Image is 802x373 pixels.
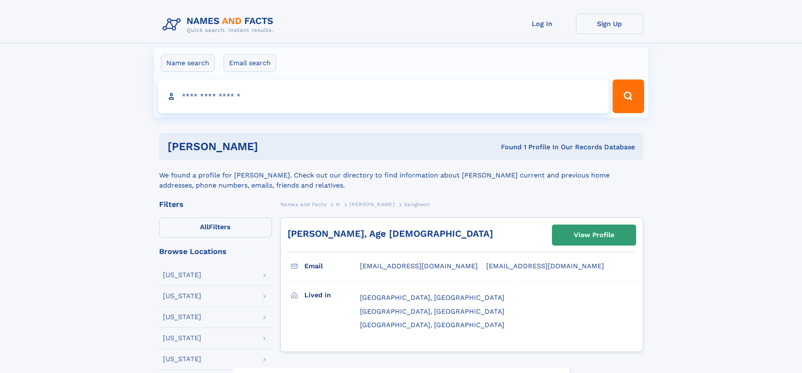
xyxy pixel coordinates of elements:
[360,262,478,270] span: [EMAIL_ADDRESS][DOMAIN_NAME]
[576,13,643,34] a: Sign Up
[200,223,209,231] span: All
[163,272,201,278] div: [US_STATE]
[163,356,201,362] div: [US_STATE]
[552,225,636,245] a: View Profile
[336,199,340,209] a: H
[163,293,201,299] div: [US_STATE]
[161,54,215,72] label: Name search
[360,321,504,329] span: [GEOGRAPHIC_DATA], [GEOGRAPHIC_DATA]
[304,288,360,302] h3: Lived in
[613,79,644,113] button: Search Button
[224,54,276,72] label: Email search
[360,307,504,315] span: [GEOGRAPHIC_DATA], [GEOGRAPHIC_DATA]
[360,294,504,302] span: [GEOGRAPHIC_DATA], [GEOGRAPHIC_DATA]
[304,259,360,273] h3: Email
[163,335,201,341] div: [US_STATE]
[159,217,272,238] label: Filters
[509,13,576,34] a: Log In
[159,13,280,36] img: Logo Names and Facts
[574,225,614,245] div: View Profile
[288,228,493,239] a: [PERSON_NAME], Age [DEMOGRAPHIC_DATA]
[379,143,635,152] div: Found 1 Profile In Our Records Database
[486,262,604,270] span: [EMAIL_ADDRESS][DOMAIN_NAME]
[158,79,609,113] input: search input
[159,160,643,190] div: We found a profile for [PERSON_NAME]. Check out our directory to find information about [PERSON_N...
[168,141,380,152] h1: [PERSON_NAME]
[349,201,394,207] span: [PERSON_NAME]
[404,201,430,207] span: Sangheon
[163,314,201,320] div: [US_STATE]
[159,248,272,255] div: Browse Locations
[280,199,327,209] a: Names and Facts
[159,201,272,208] div: Filters
[349,199,394,209] a: [PERSON_NAME]
[336,201,340,207] span: H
